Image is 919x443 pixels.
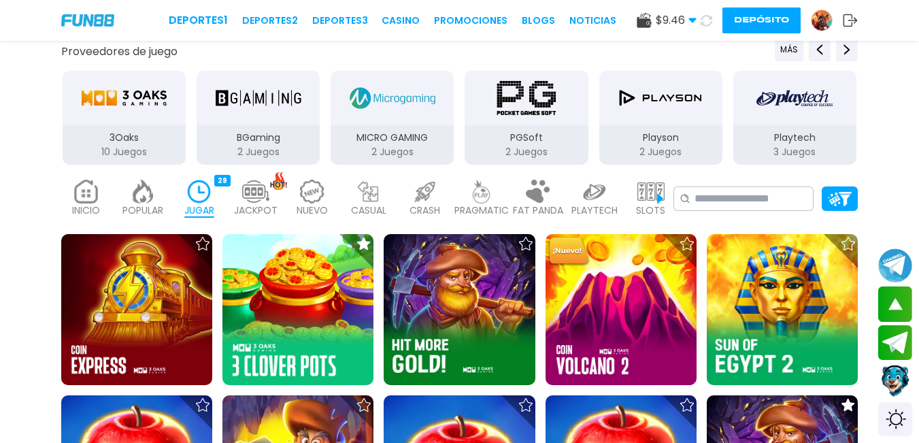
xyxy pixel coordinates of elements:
p: JACKPOT [234,203,278,218]
img: Avatar [812,10,832,31]
div: Switch theme [878,402,912,436]
p: CRASH [410,203,440,218]
p: CASUAL [351,203,386,218]
a: NOTICIAS [569,14,616,28]
img: playtech_light.webp [581,180,608,203]
img: New [547,235,591,267]
img: pragmatic_light.webp [468,180,495,203]
p: 10 Juegos [63,145,186,159]
img: slots_light.webp [637,180,665,203]
a: Promociones [434,14,507,28]
p: NUEVO [297,203,328,218]
p: PLAYTECH [571,203,618,218]
img: Platform Filter [828,192,852,206]
img: Hit more Gold! [384,234,535,385]
button: Proveedores de juego [61,44,178,59]
img: Company Logo [61,14,114,26]
button: Previous providers [775,38,803,61]
p: JUGAR [184,203,214,218]
p: PRAGMATIC [454,203,509,218]
button: Playson [594,69,728,166]
img: Coin Volcano 2 [546,234,697,385]
a: Avatar [811,10,843,31]
img: Playtech [756,79,833,117]
img: BGaming [216,79,301,117]
button: Join telegram channel [878,248,912,283]
img: crash_light.webp [412,180,439,203]
img: new_light.webp [299,180,326,203]
p: FAT PANDA [513,203,563,218]
img: hot [270,171,287,190]
p: 2 Juegos [331,145,454,159]
img: home_light.webp [73,180,100,203]
button: BGaming [191,69,325,166]
button: Contact customer service [878,363,912,399]
button: Previous providers [809,38,831,61]
p: PGSoft [465,131,588,145]
button: MICRO GAMING [325,69,459,166]
img: recent_active.webp [186,180,213,203]
a: Deportes1 [169,12,228,29]
img: popular_light.webp [129,180,156,203]
img: Coin Express [61,234,212,385]
p: SLOTS [636,203,665,218]
img: jackpot_light.webp [242,180,269,203]
p: POPULAR [122,203,163,218]
a: Deportes3 [312,14,368,28]
img: casual_light.webp [355,180,382,203]
p: Playtech [733,131,856,145]
button: 3Oaks [57,69,191,166]
button: Depósito [722,7,801,33]
a: CASINO [382,14,420,28]
p: INICIO [72,203,100,218]
button: Playtech [728,69,862,166]
button: Next providers [836,38,858,61]
img: 3 Clover Pots [222,234,373,385]
p: BGaming [197,131,320,145]
button: scroll up [878,286,912,322]
a: Deportes2 [242,14,298,28]
img: 3Oaks [81,79,167,117]
p: 2 Juegos [197,145,320,159]
img: Sun of Egypt 2 [707,234,858,385]
img: MICRO GAMING [350,79,435,117]
p: MICRO GAMING [331,131,454,145]
p: Playson [599,131,722,145]
p: 3Oaks [63,131,186,145]
p: 2 Juegos [465,145,588,159]
button: PGSoft [459,69,593,166]
img: fat_panda_light.webp [524,180,552,203]
img: Playson [618,79,703,117]
button: Join telegram [878,325,912,361]
p: 2 Juegos [599,145,722,159]
img: PGSoft [484,79,569,117]
a: BLOGS [522,14,555,28]
div: 29 [214,175,231,186]
p: 3 Juegos [733,145,856,159]
span: $ 9.46 [656,12,697,29]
